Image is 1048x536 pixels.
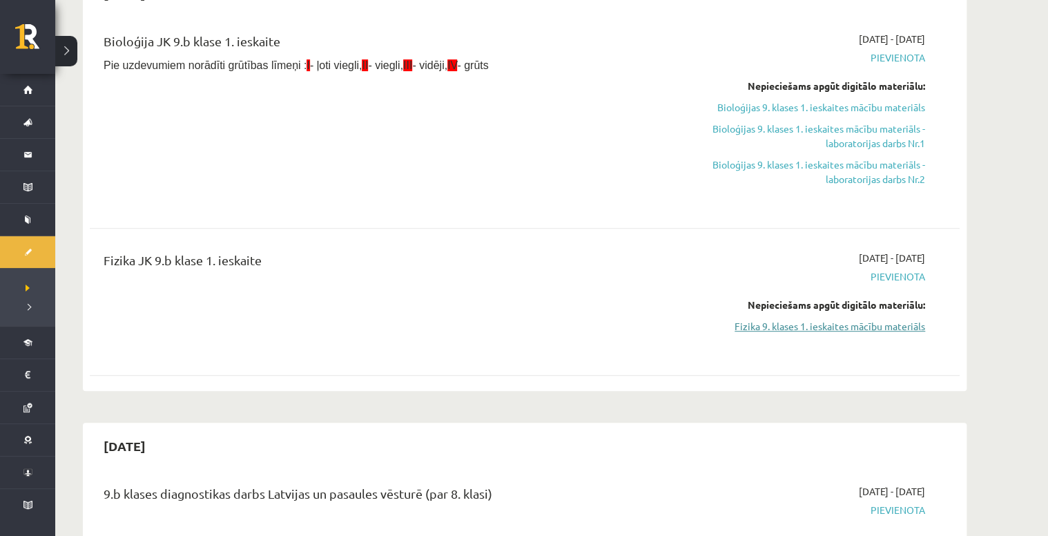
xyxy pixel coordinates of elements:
[665,100,925,115] a: Bioloģijas 9. klases 1. ieskaites mācību materiāls
[859,32,925,46] span: [DATE] - [DATE]
[665,269,925,284] span: Pievienota
[104,484,644,510] div: 9.b klases diagnostikas darbs Latvijas un pasaules vēsturē (par 8. klasi)
[15,24,55,59] a: Rīgas 1. Tālmācības vidusskola
[665,319,925,334] a: Fizika 9. klases 1. ieskaites mācību materiāls
[307,59,309,71] span: I
[447,59,457,71] span: IV
[104,251,644,276] div: Fizika JK 9.b klase 1. ieskaite
[665,50,925,65] span: Pievienota
[665,157,925,186] a: Bioloģijas 9. klases 1. ieskaites mācību materiāls - laboratorijas darbs Nr.2
[104,32,644,57] div: Bioloģija JK 9.b klase 1. ieskaite
[665,503,925,517] span: Pievienota
[859,484,925,499] span: [DATE] - [DATE]
[362,59,368,71] span: II
[859,251,925,265] span: [DATE] - [DATE]
[665,298,925,312] div: Nepieciešams apgūt digitālo materiālu:
[665,122,925,151] a: Bioloģijas 9. klases 1. ieskaites mācību materiāls - laboratorijas darbs Nr.1
[665,79,925,93] div: Nepieciešams apgūt digitālo materiālu:
[90,430,159,462] h2: [DATE]
[104,59,489,71] span: Pie uzdevumiem norādīti grūtības līmeņi : - ļoti viegli, - viegli, - vidēji, - grūts
[403,59,412,71] span: III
